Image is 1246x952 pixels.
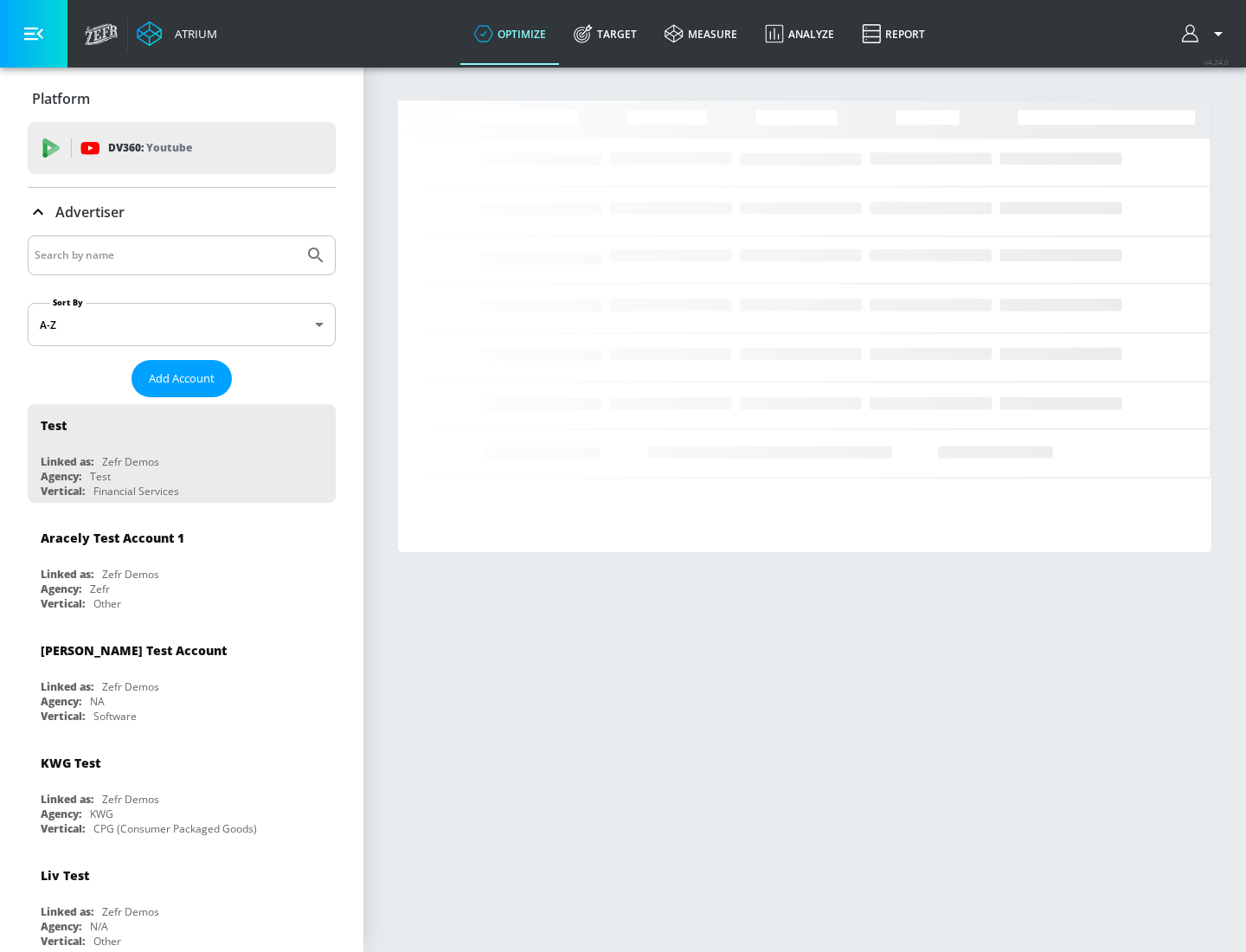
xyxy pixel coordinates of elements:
[102,567,159,582] div: Zefr Demos
[41,694,81,709] div: Agency:
[90,582,110,596] div: Zefr
[90,469,111,484] div: Test
[28,517,336,615] div: Aracely Test Account 1Linked as:Zefr DemosAgency:ZefrVertical:Other
[460,3,560,65] a: optimize
[108,138,192,158] p: DV360:
[28,188,336,236] div: Advertiser
[1204,57,1229,67] span: v 4.24.0
[41,867,89,884] div: Liv Test
[90,694,105,709] div: NA
[102,454,159,469] div: Zefr Demos
[149,369,215,389] span: Add Account
[168,26,217,42] div: Atrium
[41,417,67,434] div: Test
[137,21,217,47] a: Atrium
[93,596,121,611] div: Other
[41,679,93,694] div: Linked as:
[90,807,113,821] div: KWG
[41,709,85,724] div: Vertical:
[41,919,81,934] div: Agency:
[28,122,336,174] div: DV360: Youtube
[41,484,85,499] div: Vertical:
[41,934,85,949] div: Vertical:
[28,629,336,728] div: [PERSON_NAME] Test AccountLinked as:Zefr DemosAgency:NAVertical:Software
[132,360,232,397] button: Add Account
[751,3,848,65] a: Analyze
[93,709,137,724] div: Software
[55,203,125,222] p: Advertiser
[848,3,939,65] a: Report
[49,297,87,308] label: Sort By
[90,919,108,934] div: N/A
[93,821,257,836] div: CPG (Consumer Packaged Goods)
[41,530,184,546] div: Aracely Test Account 1
[41,469,81,484] div: Agency:
[41,642,227,659] div: [PERSON_NAME] Test Account
[41,792,93,807] div: Linked as:
[28,742,336,840] div: KWG TestLinked as:Zefr DemosAgency:KWGVertical:CPG (Consumer Packaged Goods)
[41,821,85,836] div: Vertical:
[651,3,751,65] a: measure
[41,567,93,582] div: Linked as:
[102,904,159,919] div: Zefr Demos
[41,807,81,821] div: Agency:
[28,303,336,346] div: A-Z
[102,679,159,694] div: Zefr Demos
[41,904,93,919] div: Linked as:
[41,454,93,469] div: Linked as:
[560,3,651,65] a: Target
[28,404,336,503] div: TestLinked as:Zefr DemosAgency:TestVertical:Financial Services
[146,138,192,157] p: Youtube
[41,582,81,596] div: Agency:
[28,74,336,123] div: Platform
[93,484,179,499] div: Financial Services
[41,755,100,771] div: KWG Test
[102,792,159,807] div: Zefr Demos
[35,244,297,267] input: Search by name
[32,89,90,108] p: Platform
[41,596,85,611] div: Vertical:
[93,934,121,949] div: Other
